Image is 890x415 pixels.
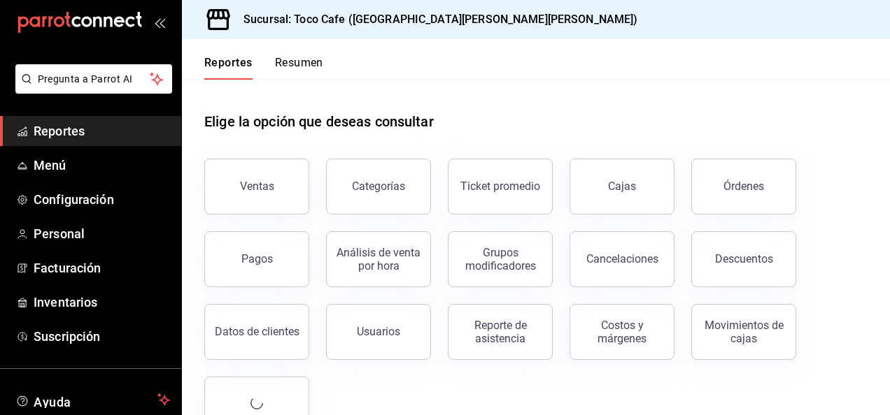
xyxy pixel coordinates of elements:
button: Órdenes [691,159,796,214]
a: Cajas [570,159,674,214]
button: Categorías [326,159,431,214]
div: Cajas [608,178,637,195]
button: Movimientos de cajas [691,304,796,360]
div: Ticket promedio [460,180,540,193]
div: Descuentos [715,252,773,265]
div: Costos y márgenes [579,319,665,345]
button: Ticket promedio [448,159,553,214]
button: Costos y márgenes [570,304,674,360]
div: Órdenes [723,180,764,193]
a: Pregunta a Parrot AI [10,82,172,96]
button: Resumen [275,56,323,80]
span: Personal [34,224,170,243]
button: Descuentos [691,231,796,287]
button: Pregunta a Parrot AI [15,64,172,94]
div: Análisis de venta por hora [335,246,422,272]
div: Movimientos de cajas [700,319,787,345]
div: Usuarios [357,325,400,338]
span: Reportes [34,122,170,140]
button: Usuarios [326,304,431,360]
div: Pagos [241,252,273,265]
div: Cancelaciones [586,252,658,265]
span: Pregunta a Parrot AI [38,72,150,87]
button: Datos de clientes [204,304,309,360]
span: Facturación [34,259,170,277]
div: Grupos modificadores [457,246,544,272]
span: Ayuda [34,391,152,408]
span: Suscripción [34,327,170,346]
button: Reporte de asistencia [448,304,553,360]
button: Ventas [204,159,309,214]
div: Ventas [240,180,274,193]
button: Reportes [204,56,253,80]
div: Categorías [352,180,405,193]
div: Datos de clientes [215,325,299,338]
div: navigation tabs [204,56,323,80]
button: Pagos [204,231,309,287]
span: Configuración [34,190,170,209]
span: Menú [34,156,170,175]
button: Grupos modificadores [448,231,553,287]
button: Análisis de venta por hora [326,231,431,287]
button: open_drawer_menu [154,17,165,28]
span: Inventarios [34,293,170,312]
h1: Elige la opción que deseas consultar [204,111,434,132]
div: Reporte de asistencia [457,319,544,345]
h3: Sucursal: Toco Cafe ([GEOGRAPHIC_DATA][PERSON_NAME][PERSON_NAME]) [232,11,638,28]
button: Cancelaciones [570,231,674,287]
